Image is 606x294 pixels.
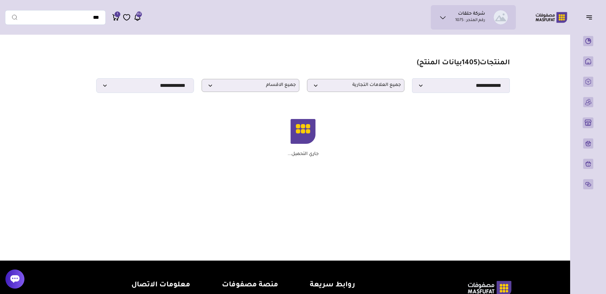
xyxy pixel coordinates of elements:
a: 1 [112,13,120,21]
span: جميع العلامات التجارية [310,82,401,88]
h4: روابط سريعة [310,281,355,290]
p: جميع العلامات التجارية [307,79,405,92]
img: Logo [531,11,572,24]
span: ( بيانات المنتج) [417,59,480,67]
p: رقم المتجر : 1075 [455,17,485,24]
h1: المنتجات [417,59,510,68]
span: 552 [137,11,141,17]
p: جميع الاقسام [202,79,299,92]
a: 552 [134,13,141,21]
h4: منصة مصفوفات [222,281,278,290]
h1: شركة حلقات [458,11,485,17]
span: جميع الاقسام [205,82,296,88]
span: 1405 [462,59,477,67]
p: جاري التحميل... [288,151,319,157]
span: 1 [117,11,118,17]
img: شركة حلقات [494,10,508,24]
h4: معلومات الاتصال [107,281,190,290]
